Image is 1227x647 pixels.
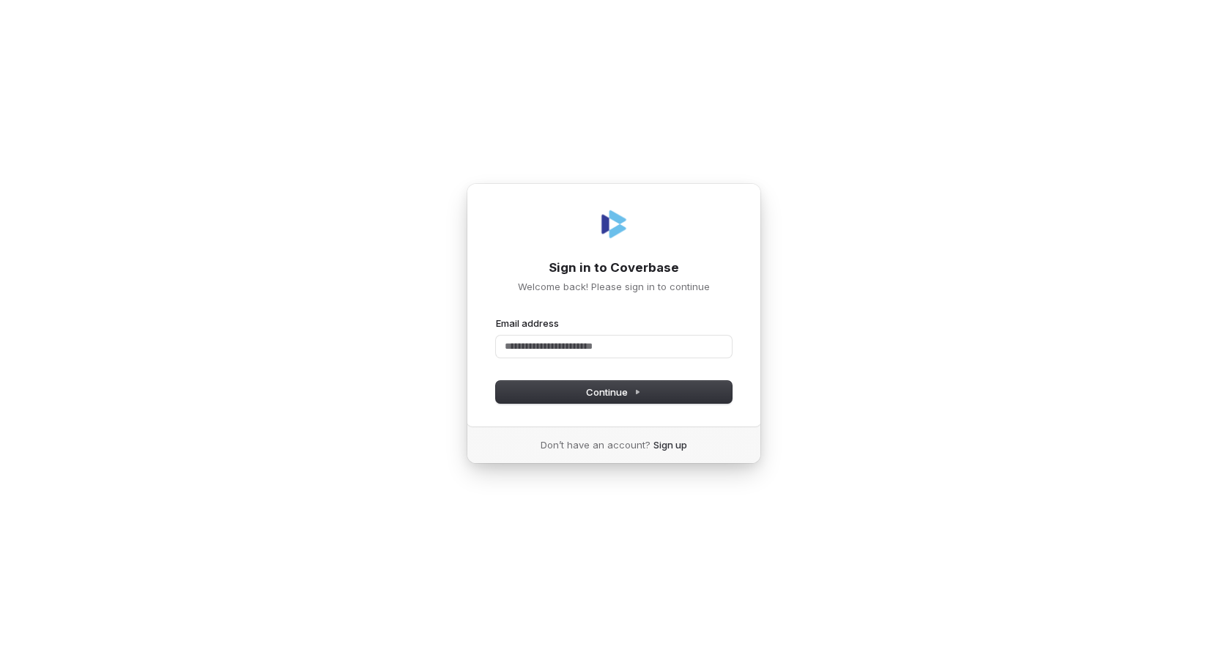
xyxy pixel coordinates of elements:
[496,381,732,403] button: Continue
[596,207,631,242] img: Coverbase
[496,259,732,277] h1: Sign in to Coverbase
[653,438,687,451] a: Sign up
[541,438,650,451] span: Don’t have an account?
[496,280,732,293] p: Welcome back! Please sign in to continue
[496,317,559,330] label: Email address
[586,385,641,399] span: Continue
